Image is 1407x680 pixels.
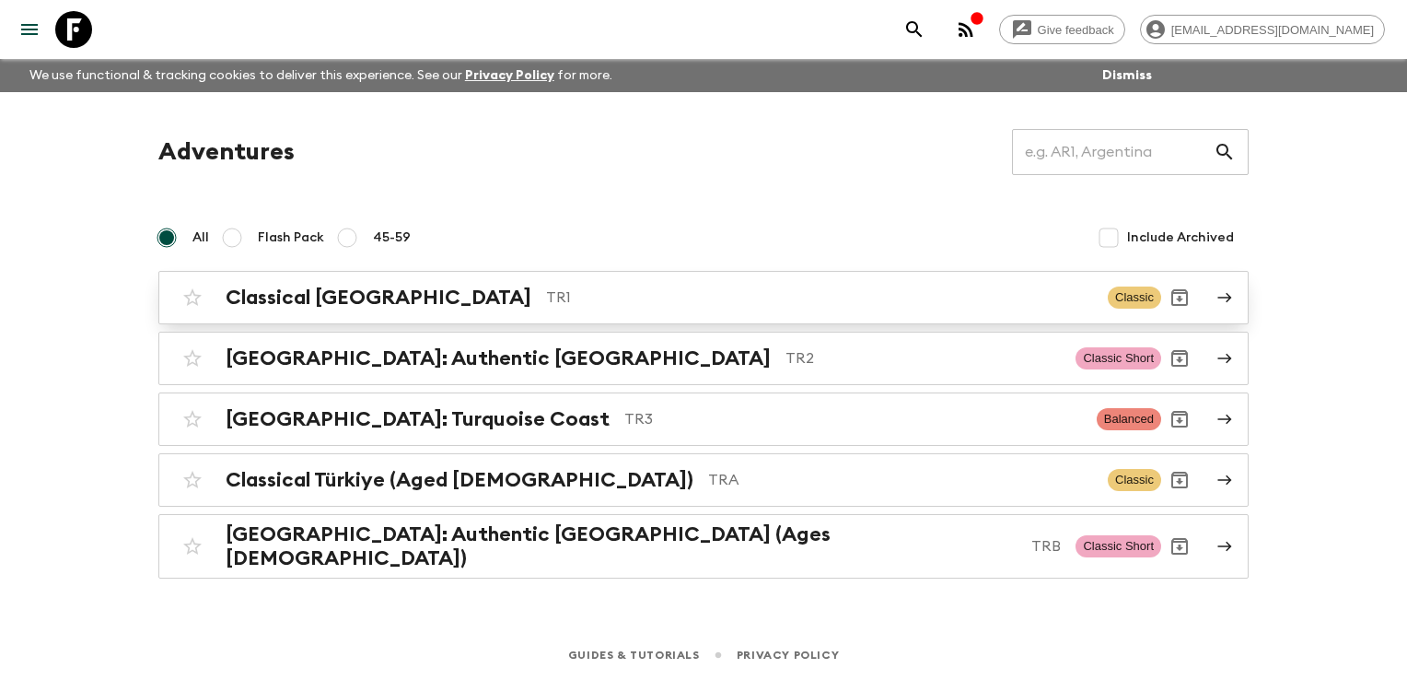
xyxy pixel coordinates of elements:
[158,514,1249,579] a: [GEOGRAPHIC_DATA]: Authentic [GEOGRAPHIC_DATA] (Ages [DEMOGRAPHIC_DATA])TRBClassic ShortArchive
[737,645,839,665] a: Privacy Policy
[1108,287,1161,309] span: Classic
[226,468,693,492] h2: Classical Türkiye (Aged [DEMOGRAPHIC_DATA])
[258,229,324,247] span: Flash Pack
[1161,462,1198,498] button: Archive
[785,347,1061,369] p: TR2
[1076,347,1161,369] span: Classic Short
[226,407,610,431] h2: [GEOGRAPHIC_DATA]: Turquoise Coast
[1098,63,1157,88] button: Dismiss
[1108,469,1161,491] span: Classic
[1127,229,1234,247] span: Include Archived
[11,11,48,48] button: menu
[226,286,531,310] h2: Classical [GEOGRAPHIC_DATA]
[896,11,933,48] button: search adventures
[1161,340,1198,377] button: Archive
[1161,279,1198,316] button: Archive
[22,59,620,92] p: We use functional & tracking cookies to deliver this experience. See our for more.
[226,522,1017,570] h2: [GEOGRAPHIC_DATA]: Authentic [GEOGRAPHIC_DATA] (Ages [DEMOGRAPHIC_DATA])
[1161,23,1384,37] span: [EMAIL_ADDRESS][DOMAIN_NAME]
[226,346,771,370] h2: [GEOGRAPHIC_DATA]: Authentic [GEOGRAPHIC_DATA]
[1012,126,1214,178] input: e.g. AR1, Argentina
[1140,15,1385,44] div: [EMAIL_ADDRESS][DOMAIN_NAME]
[1161,528,1198,565] button: Archive
[373,229,411,247] span: 45-59
[1031,535,1061,557] p: TRB
[158,453,1249,507] a: Classical Türkiye (Aged [DEMOGRAPHIC_DATA])TRAClassicArchive
[708,469,1093,491] p: TRA
[158,271,1249,324] a: Classical [GEOGRAPHIC_DATA]TR1ClassicArchive
[465,69,554,82] a: Privacy Policy
[158,134,295,170] h1: Adventures
[568,645,700,665] a: Guides & Tutorials
[158,332,1249,385] a: [GEOGRAPHIC_DATA]: Authentic [GEOGRAPHIC_DATA]TR2Classic ShortArchive
[1097,408,1161,430] span: Balanced
[192,229,209,247] span: All
[546,287,1093,309] p: TR1
[1076,535,1161,557] span: Classic Short
[999,15,1125,44] a: Give feedback
[624,408,1082,430] p: TR3
[1028,23,1124,37] span: Give feedback
[158,393,1249,446] a: [GEOGRAPHIC_DATA]: Turquoise CoastTR3BalancedArchive
[1161,401,1198,438] button: Archive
